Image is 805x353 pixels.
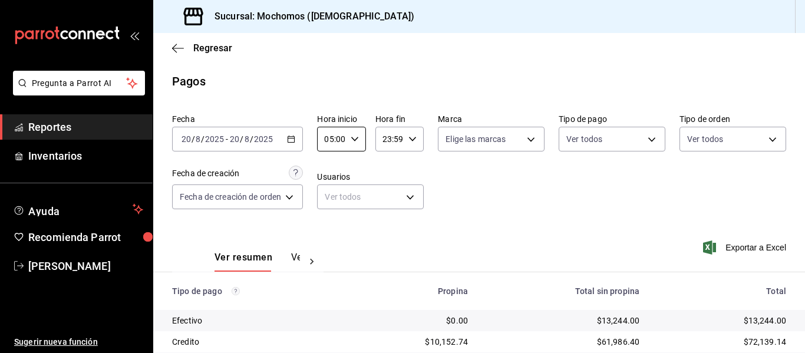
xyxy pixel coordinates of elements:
[240,134,243,144] span: /
[172,115,303,123] label: Fecha
[317,173,424,181] label: Usuarios
[658,315,786,326] div: $13,244.00
[226,134,228,144] span: -
[32,77,127,90] span: Pregunta a Parrot AI
[291,252,335,272] button: Ver pagos
[566,133,602,145] span: Ver todos
[705,240,786,255] button: Exportar a Excel
[180,191,281,203] span: Fecha de creación de orden
[687,133,723,145] span: Ver todos
[172,336,341,348] div: Credito
[360,286,468,296] div: Propina
[215,252,300,272] div: navigation tabs
[215,252,272,272] button: Ver resumen
[201,134,204,144] span: /
[8,85,145,98] a: Pregunta a Parrot AI
[317,115,365,123] label: Hora inicio
[375,115,424,123] label: Hora fin
[172,72,206,90] div: Pagos
[28,229,143,245] span: Recomienda Parrot
[487,315,639,326] div: $13,244.00
[28,258,143,274] span: [PERSON_NAME]
[193,42,232,54] span: Regresar
[438,115,545,123] label: Marca
[658,286,786,296] div: Total
[28,202,128,216] span: Ayuda
[658,336,786,348] div: $72,139.14
[28,119,143,135] span: Reportes
[250,134,253,144] span: /
[232,287,240,295] svg: Los pagos realizados con Pay y otras terminales son montos brutos.
[559,115,665,123] label: Tipo de pago
[192,134,195,144] span: /
[172,167,239,180] div: Fecha de creación
[360,336,468,348] div: $10,152.74
[28,148,143,164] span: Inventarios
[130,31,139,40] button: open_drawer_menu
[172,286,341,296] div: Tipo de pago
[172,315,341,326] div: Efectivo
[14,336,143,348] span: Sugerir nueva función
[317,184,424,209] div: Ver todos
[195,134,201,144] input: --
[487,336,639,348] div: $61,986.40
[204,134,225,144] input: ----
[229,134,240,144] input: --
[205,9,414,24] h3: Sucursal: Mochomos ([DEMOGRAPHIC_DATA])
[487,286,639,296] div: Total sin propina
[172,42,232,54] button: Regresar
[679,115,786,123] label: Tipo de orden
[253,134,273,144] input: ----
[13,71,145,95] button: Pregunta a Parrot AI
[360,315,468,326] div: $0.00
[244,134,250,144] input: --
[181,134,192,144] input: --
[446,133,506,145] span: Elige las marcas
